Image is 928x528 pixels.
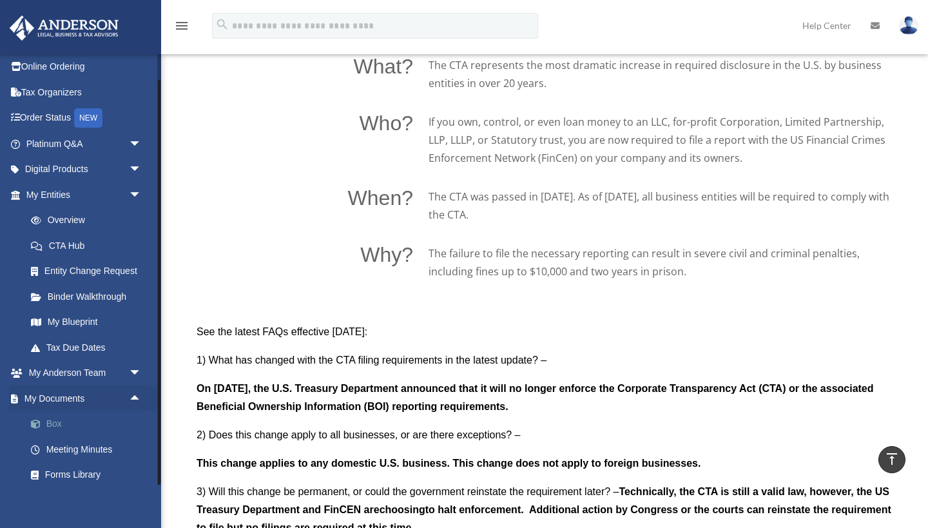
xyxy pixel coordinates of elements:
[174,18,189,34] i: menu
[9,182,161,208] a: My Entitiesarrow_drop_down
[174,23,189,34] a: menu
[18,208,161,233] a: Overview
[129,360,155,387] span: arrow_drop_down
[9,131,161,157] a: Platinum Q&Aarrow_drop_down
[380,504,425,515] b: choosing
[429,244,893,280] p: The failure to file the necessary reporting can result in severe civil and criminal penalties, in...
[18,259,161,284] a: Entity Change Request
[429,113,893,167] p: If you own, control, or even loan money to an LLC, for-profit Corporation, Limited Partnership, L...
[197,458,701,469] b: This change applies to any domestic U.S. business. This change does not apply to foreign businesses.
[18,284,161,309] a: Binder Walkthrough
[129,182,155,208] span: arrow_drop_down
[354,56,413,77] p: What?
[9,54,161,80] a: Online Ordering
[429,56,893,92] p: The CTA represents the most dramatic increase in required disclosure in the U.S. by business enti...
[359,113,413,133] p: Who?
[360,244,413,265] p: Why?
[429,188,893,224] p: The CTA was passed in [DATE]. As of [DATE], all business entities will be required to comply with...
[9,79,161,105] a: Tax Organizers
[197,486,619,497] span: 3) Will this change be permanent, or could the government reinstate the requirement later? –
[197,486,889,515] b: Technically, the CTA is still a valid law, however, the US Treasury Department and FinCEN are
[878,446,905,473] a: vertical_align_top
[18,309,161,335] a: My Blueprint
[74,108,102,128] div: NEW
[9,157,161,182] a: Digital Productsarrow_drop_down
[9,386,161,411] a: My Documentsarrow_drop_up
[129,131,155,157] span: arrow_drop_down
[18,462,161,488] a: Forms Library
[348,188,413,208] p: When?
[129,386,155,412] span: arrow_drop_up
[884,451,900,467] i: vertical_align_top
[197,429,521,440] span: 2) Does this change apply to all businesses, or are there exceptions? –
[18,411,161,437] a: Box
[197,326,367,337] span: See the latest FAQs effective [DATE]:
[9,360,161,386] a: My Anderson Teamarrow_drop_down
[6,15,122,41] img: Anderson Advisors Platinum Portal
[18,335,161,360] a: Tax Due Dates
[197,383,874,412] b: On [DATE], the U.S. Treasury Department announced that it will no longer enforce the Corporate Tr...
[197,355,546,366] span: 1) What has changed with the CTA filing requirements in the latest update? –
[18,233,155,259] a: CTA Hub
[129,157,155,183] span: arrow_drop_down
[18,436,161,462] a: Meeting Minutes
[9,105,161,132] a: Order StatusNEW
[899,16,918,35] img: User Pic
[215,17,229,32] i: search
